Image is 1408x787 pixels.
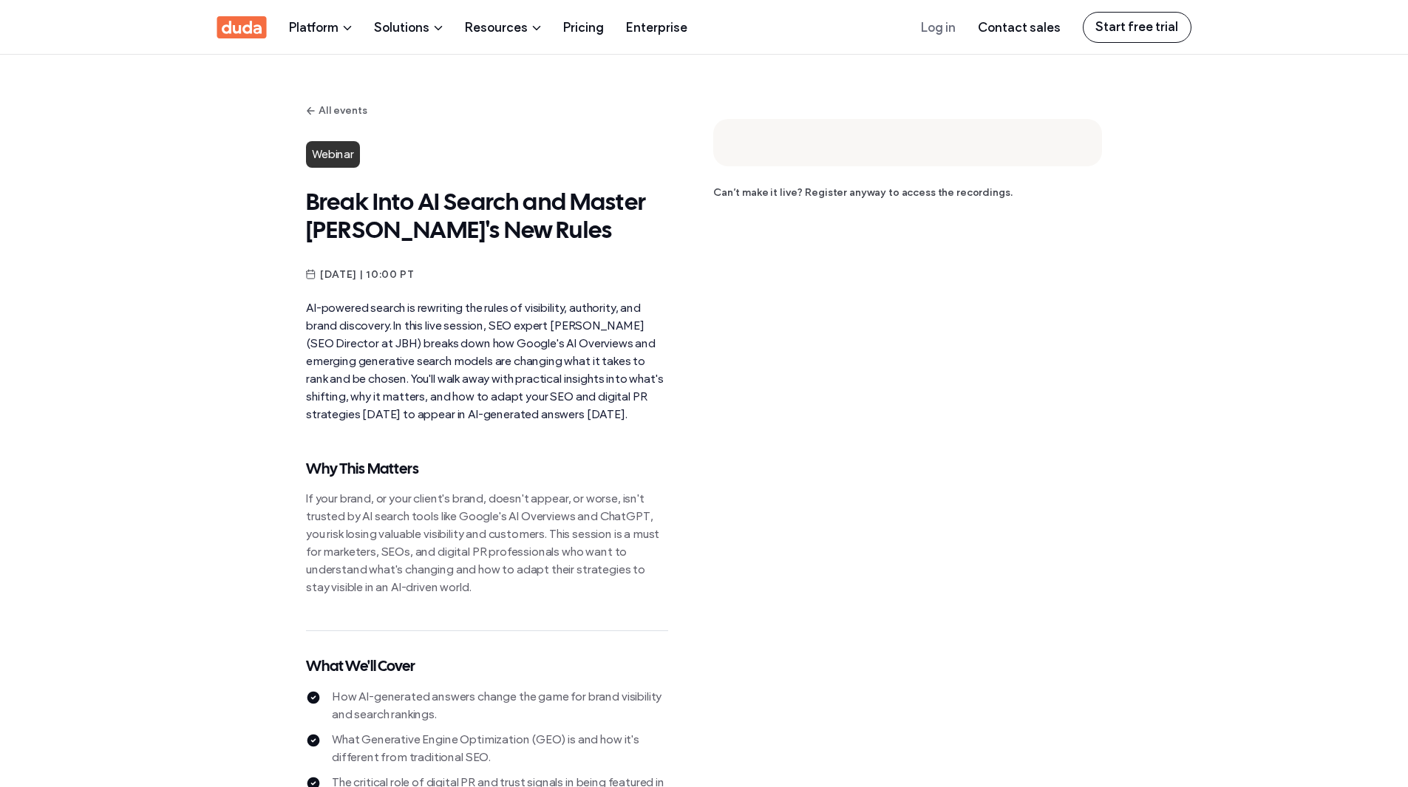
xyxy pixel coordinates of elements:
[306,299,668,423] p: AI-powered search is rewriting the rules of visibility, authority, and brand discovery. In this l...
[306,460,668,479] h3: Why This Matters
[1083,12,1191,43] a: Start free trial
[332,731,668,766] li: What Generative Engine Optimization (GEO) is and how it's different from traditional SEO.
[306,190,668,247] h1: Break Into AI Search and Master [PERSON_NAME]'s New Rules
[306,658,668,676] h3: What We'll Cover
[307,103,1101,119] a: All events
[713,183,1102,202] div: Can’t make it live? Register anyway to access the recordings.
[306,141,360,168] div: webinar
[306,269,668,281] div: [DATE] | 10:00 PT
[306,490,668,596] p: If your brand, or your client's brand, doesn't appear, or worse, isn't trusted by AI search tools...
[978,1,1061,53] a: Contact sales
[921,1,956,53] a: Log in
[332,688,668,723] li: How AI-generated answers change the game for brand visibility and search rankings.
